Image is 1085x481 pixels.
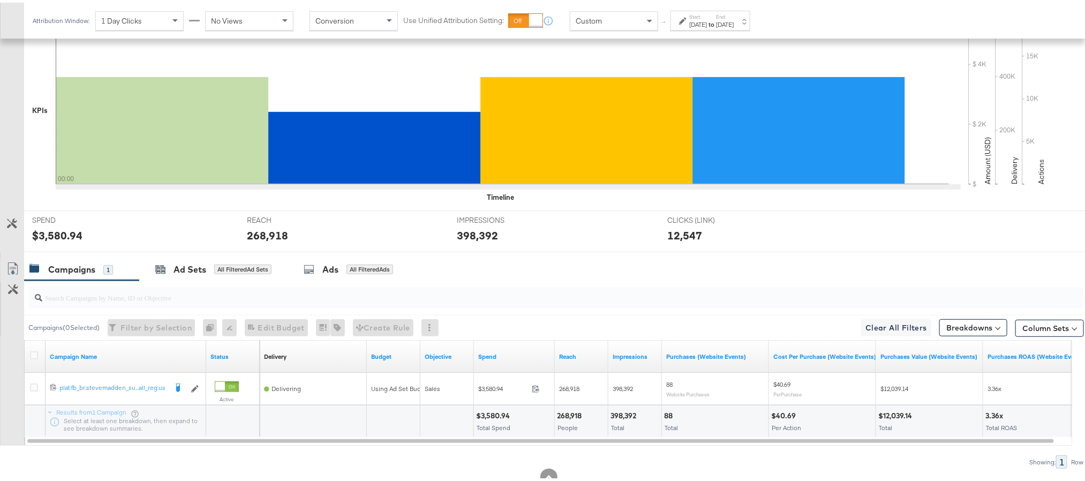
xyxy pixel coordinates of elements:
[32,103,48,113] div: KPIs
[865,319,927,332] span: Clear All Filters
[613,382,633,390] span: 398,392
[659,18,669,22] span: ↑
[988,382,1001,390] span: 3.36x
[716,18,734,26] div: [DATE]
[665,421,678,429] span: Total
[559,350,604,358] a: The number of people your ad was served to.
[346,262,393,272] div: All Filtered Ads
[666,378,673,386] span: 88
[861,317,931,334] button: Clear All Filters
[477,421,510,429] span: Total Spend
[32,225,82,241] div: $3,580.94
[371,382,431,390] div: Using Ad Set Budget
[880,382,908,390] span: $12,039.14
[425,350,470,358] a: Your campaign's objective.
[707,18,716,26] strong: to
[1036,156,1046,182] text: Actions
[59,381,167,392] a: plat:fb_br:stevemadden_su...all_reg:us
[985,408,1006,418] div: 3.36x
[425,382,440,390] span: Sales
[264,350,287,358] a: Reflects the ability of your Ad Campaign to achieve delivery based on ad states, schedule and bud...
[103,262,113,272] div: 1
[983,134,992,182] text: Amount (USD)
[101,13,142,23] span: 1 Day Clicks
[203,317,222,334] div: 0
[667,213,748,223] span: CLICKS (LINK)
[773,388,802,395] sub: Per Purchase
[487,190,514,200] div: Timeline
[1071,456,1084,463] div: Row
[1056,453,1067,466] div: 1
[247,225,288,241] div: 268,918
[457,225,498,241] div: 398,392
[772,421,801,429] span: Per Action
[322,261,338,273] div: Ads
[478,382,528,390] span: $3,580.94
[559,382,579,390] span: 268,918
[689,11,707,18] label: Start:
[1029,456,1056,463] div: Showing:
[878,408,915,418] div: $12,039.14
[28,320,100,330] div: Campaigns ( 0 Selected)
[773,350,876,358] a: The average cost for each purchase tracked by your Custom Audience pixel on your website after pe...
[939,317,1007,334] button: Breakdowns
[664,408,676,418] div: 88
[879,421,892,429] span: Total
[272,382,301,390] span: Delivering
[478,350,551,358] a: The total amount spent to date.
[214,262,272,272] div: All Filtered Ad Sets
[264,350,287,358] div: Delivery
[689,18,707,26] div: [DATE]
[986,421,1017,429] span: Total ROAS
[211,13,243,23] span: No Views
[771,408,799,418] div: $40.69
[611,408,639,418] div: 398,392
[667,225,702,241] div: 12,547
[880,350,979,358] a: The total value of the purchase actions tracked by your Custom Audience pixel on your website aft...
[666,388,710,395] sub: Website Purchases
[613,350,658,358] a: The number of times your ad was served. On mobile apps an ad is counted as served the first time ...
[1009,154,1019,182] text: Delivery
[215,393,239,400] label: Active
[557,408,585,418] div: 268,918
[50,350,202,358] a: Your campaign name.
[557,421,578,429] span: People
[59,381,167,389] div: plat:fb_br:stevemadden_su...all_reg:us
[174,261,206,273] div: Ad Sets
[48,261,95,273] div: Campaigns
[576,13,602,23] span: Custom
[773,378,790,386] span: $40.69
[457,213,537,223] span: IMPRESSIONS
[476,408,513,418] div: $3,580.94
[42,280,986,301] input: Search Campaigns by Name, ID or Objective
[403,13,504,23] label: Use Unified Attribution Setting:
[371,350,416,358] a: The maximum amount you're willing to spend on your ads, on average each day or over the lifetime ...
[611,421,624,429] span: Total
[315,13,354,23] span: Conversion
[247,213,327,223] span: REACH
[32,14,90,22] div: Attribution Window:
[210,350,255,358] a: Shows the current state of your Ad Campaign.
[1015,317,1084,334] button: Column Sets
[716,11,734,18] label: End:
[666,350,765,358] a: The number of times a purchase was made tracked by your Custom Audience pixel on your website aft...
[32,213,112,223] span: SPEND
